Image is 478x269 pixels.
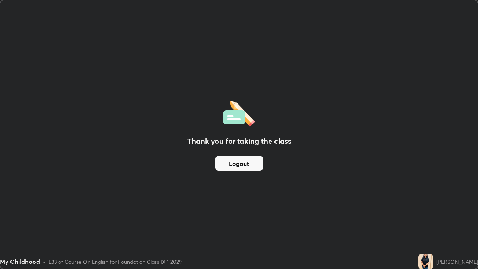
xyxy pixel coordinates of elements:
[418,254,433,269] img: bbd3bd8bf572496c8f7f5a74959ef61e.jpg
[223,98,255,127] img: offlineFeedback.1438e8b3.svg
[436,258,478,266] div: [PERSON_NAME]
[187,136,291,147] h2: Thank you for taking the class
[49,258,182,266] div: L33 of Course On English for Foundation Class IX 1 2029
[43,258,46,266] div: •
[215,156,263,171] button: Logout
